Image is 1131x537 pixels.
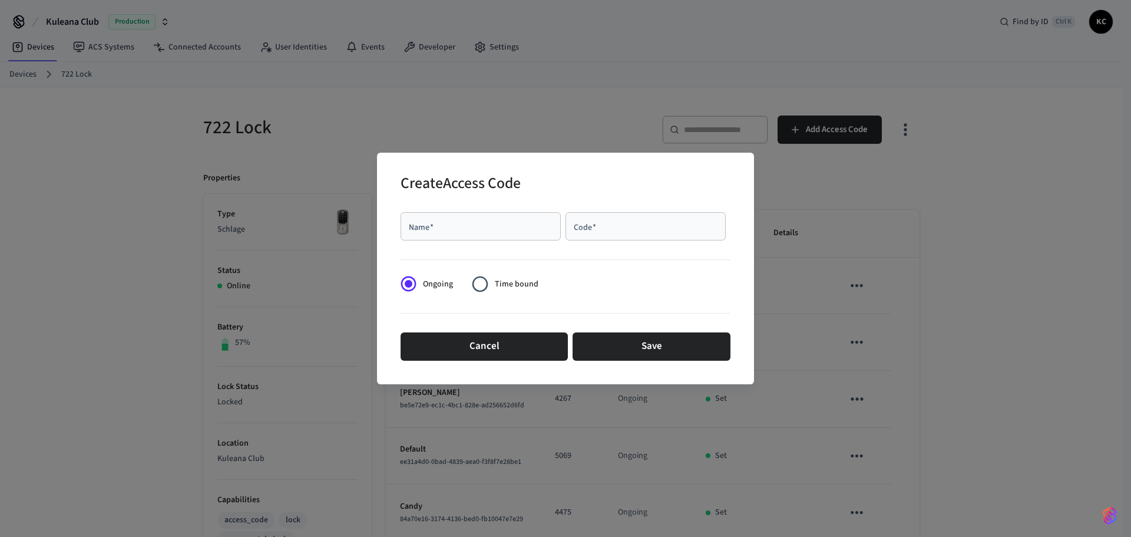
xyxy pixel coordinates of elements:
button: Save [573,332,730,361]
img: SeamLogoGradient.69752ec5.svg [1103,506,1117,525]
span: Time bound [495,278,538,291]
button: Cancel [401,332,568,361]
span: Ongoing [423,278,453,291]
h2: Create Access Code [401,167,521,203]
